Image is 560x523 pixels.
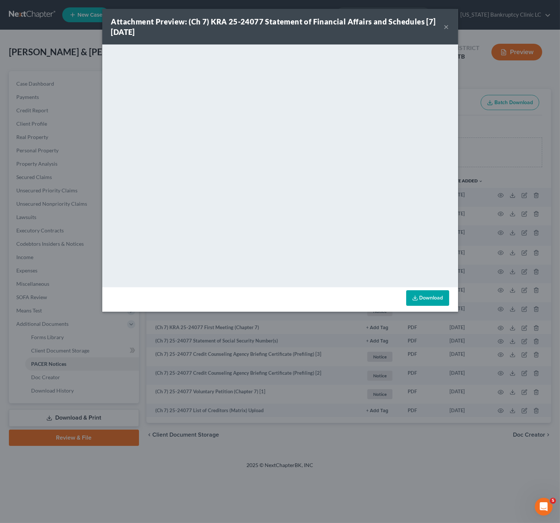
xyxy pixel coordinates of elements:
[550,498,556,504] span: 5
[102,44,458,285] iframe: <object ng-attr-data='[URL][DOMAIN_NAME]' type='application/pdf' width='100%' height='650px'></ob...
[444,22,449,31] button: ×
[111,17,436,36] strong: Attachment Preview: (Ch 7) KRA 25-24077 Statement of Financial Affairs and Schedules [7] [DATE]
[406,290,449,306] a: Download
[535,498,553,516] iframe: Intercom live chat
